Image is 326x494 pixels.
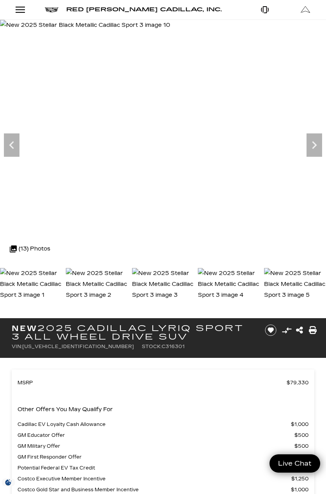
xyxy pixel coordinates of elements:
span: $500 [294,441,308,452]
a: Print this New 2025 Cadillac LYRIQ Sport 3 All Wheel Drive SUV [309,325,317,336]
span: Live Chat [274,459,315,468]
div: Next [307,133,322,157]
h1: 2025 Cadillac LYRIQ Sport 3 All Wheel Drive SUV [12,324,255,341]
span: $500 [294,430,308,441]
img: Cadillac logo [45,7,58,12]
span: Red [PERSON_NAME] Cadillac, Inc. [66,6,222,13]
span: [US_VEHICLE_IDENTIFICATION_NUMBER] [22,344,134,349]
span: Potential Federal EV Tax Credit [18,462,290,473]
span: GM Military Offer [18,441,294,452]
strong: New [12,324,37,333]
img: New 2025 Stellar Black Metallic Cadillac Sport 3 image 2 [66,268,128,301]
a: Cadillac logo [45,4,58,15]
span: Costco Executive Member Incentive [18,473,291,484]
div: Previous [4,133,19,157]
a: GM Military Offer $500 [18,441,308,452]
span: Stock: [142,344,162,349]
button: Compare Vehicle [281,324,293,336]
span: $1,000 [291,419,308,430]
span: $79,330 [287,377,308,388]
span: GM First Responder Offer [18,452,294,462]
span: $1,250 [291,473,308,484]
a: Share this New 2025 Cadillac LYRIQ Sport 3 All Wheel Drive SUV [296,325,303,336]
span: VIN: [12,344,22,349]
div: (13) Photos [6,240,54,258]
span: Cadillac EV Loyalty Cash Allowance [18,419,291,430]
a: MSRP $79,330 [18,377,308,388]
a: Costco Executive Member Incentive $1,250 [18,473,308,484]
span: MSRP [18,377,287,388]
a: GM First Responder Offer $500 [18,452,308,462]
img: New 2025 Stellar Black Metallic Cadillac Sport 3 image 4 [198,268,260,301]
span: C316301 [162,344,185,349]
a: Red [PERSON_NAME] Cadillac, Inc. [66,4,222,15]
img: New 2025 Stellar Black Metallic Cadillac Sport 3 image 5 [264,268,326,301]
a: Cadillac EV Loyalty Cash Allowance $1,000 [18,419,308,430]
span: $500 [294,452,308,462]
a: Potential Federal EV Tax Credit $7,500 [18,462,308,473]
a: Live Chat [270,454,320,473]
button: Save vehicle [262,324,279,336]
img: New 2025 Stellar Black Metallic Cadillac Sport 3 image 3 [132,268,194,301]
span: GM Educator Offer [18,430,294,441]
a: GM Educator Offer $500 [18,430,308,441]
p: Other Offers You May Qualify For [18,404,113,415]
